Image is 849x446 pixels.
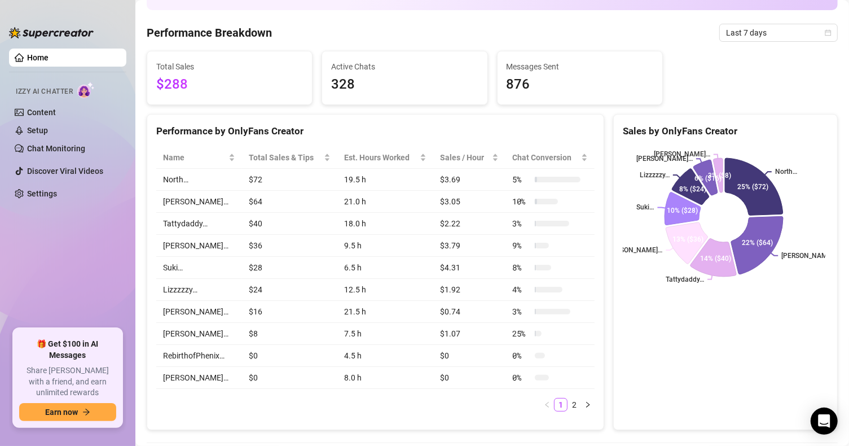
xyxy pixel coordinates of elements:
[344,151,417,164] div: Est. Hours Worked
[433,235,505,257] td: $3.79
[156,74,303,95] span: $288
[242,213,337,235] td: $40
[507,74,653,95] span: 876
[512,305,530,318] span: 3 %
[156,60,303,73] span: Total Sales
[440,151,490,164] span: Sales / Hour
[337,169,433,191] td: 19.5 h
[540,398,554,412] li: Previous Page
[433,301,505,323] td: $0.74
[27,189,57,198] a: Settings
[433,323,505,345] td: $1.07
[337,213,433,235] td: 18.0 h
[45,408,78,417] span: Earn now
[623,124,828,139] div: Sales by OnlyFans Creator
[433,213,505,235] td: $2.22
[433,147,505,169] th: Sales / Hour
[156,257,242,279] td: Suki…
[242,301,337,323] td: $16
[27,144,85,153] a: Chat Monitoring
[242,169,337,191] td: $72
[27,167,103,176] a: Discover Viral Videos
[568,399,580,411] a: 2
[242,147,337,169] th: Total Sales & Tips
[156,235,242,257] td: [PERSON_NAME]…
[433,367,505,389] td: $0
[555,399,567,411] a: 1
[242,323,337,345] td: $8
[666,276,705,283] text: Tattydaddy…
[242,367,337,389] td: $0
[27,53,49,62] a: Home
[156,169,242,191] td: North…
[512,283,530,296] span: 4 %
[512,371,530,384] span: 0 %
[337,257,433,279] td: 6.5 h
[433,345,505,367] td: $0
[775,168,797,176] text: North…
[512,173,530,186] span: 5 %
[337,301,433,323] td: 21.5 h
[507,60,653,73] span: Messages Sent
[163,151,226,164] span: Name
[242,235,337,257] td: $36
[82,408,90,416] span: arrow-right
[337,235,433,257] td: 9.5 h
[512,349,530,362] span: 0 %
[505,147,595,169] th: Chat Conversion
[242,345,337,367] td: $0
[156,301,242,323] td: [PERSON_NAME]…
[512,195,530,208] span: 10 %
[811,408,838,435] div: Open Intercom Messenger
[156,279,242,301] td: Lizzzzzy…
[156,345,242,367] td: RebirthofPhenix…
[581,398,595,412] button: right
[19,339,116,361] span: 🎁 Get $100 in AI Messages
[512,217,530,230] span: 3 %
[554,398,568,412] li: 1
[331,74,478,95] span: 328
[242,257,337,279] td: $28
[337,345,433,367] td: 4.5 h
[782,252,838,260] text: [PERSON_NAME]…
[27,126,48,135] a: Setup
[544,401,551,408] span: left
[433,257,505,279] td: $4.31
[433,279,505,301] td: $1.92
[654,151,710,159] text: [PERSON_NAME]…
[156,147,242,169] th: Name
[726,24,831,41] span: Last 7 days
[331,60,478,73] span: Active Chats
[433,191,505,213] td: $3.05
[584,401,591,408] span: right
[156,124,595,139] div: Performance by OnlyFans Creator
[512,151,579,164] span: Chat Conversion
[825,29,832,36] span: calendar
[636,155,693,163] text: [PERSON_NAME]…
[19,403,116,421] button: Earn nowarrow-right
[512,239,530,252] span: 9 %
[242,191,337,213] td: $64
[9,27,94,38] img: logo-BBDzfeDw.svg
[433,169,505,191] td: $3.69
[337,279,433,301] td: 12.5 h
[16,86,73,97] span: Izzy AI Chatter
[606,246,663,254] text: [PERSON_NAME]…
[640,171,670,179] text: Lizzzzzy…
[637,204,654,212] text: Suki…
[249,151,322,164] span: Total Sales & Tips
[147,25,272,41] h4: Performance Breakdown
[156,367,242,389] td: [PERSON_NAME]…
[27,108,56,117] a: Content
[581,398,595,412] li: Next Page
[337,367,433,389] td: 8.0 h
[77,82,95,98] img: AI Chatter
[19,365,116,399] span: Share [PERSON_NAME] with a friend, and earn unlimited rewards
[156,191,242,213] td: [PERSON_NAME]…
[156,213,242,235] td: Tattydaddy…
[337,323,433,345] td: 7.5 h
[540,398,554,412] button: left
[242,279,337,301] td: $24
[512,261,530,274] span: 8 %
